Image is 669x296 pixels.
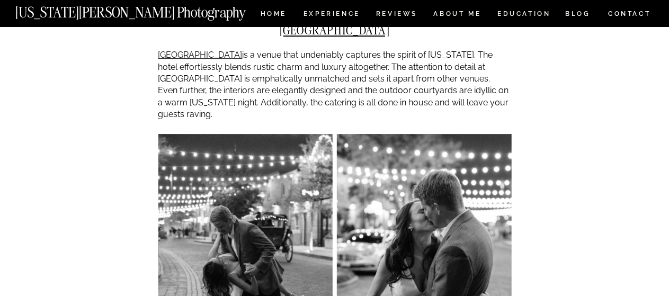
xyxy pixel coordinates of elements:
[496,11,552,20] a: EDUCATION
[433,11,481,20] a: ABOUT ME
[158,49,512,120] p: is a venue that undeniably captures the spirit of [US_STATE]. The hotel effortlessly blends rusti...
[158,23,512,37] h2: [GEOGRAPHIC_DATA]
[158,50,243,60] a: [GEOGRAPHIC_DATA]
[565,11,591,20] a: BLOG
[376,11,416,20] a: REVIEWS
[258,11,289,20] a: HOME
[15,5,281,14] a: [US_STATE][PERSON_NAME] Photography
[304,11,359,20] a: Experience
[608,8,652,20] a: CONTACT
